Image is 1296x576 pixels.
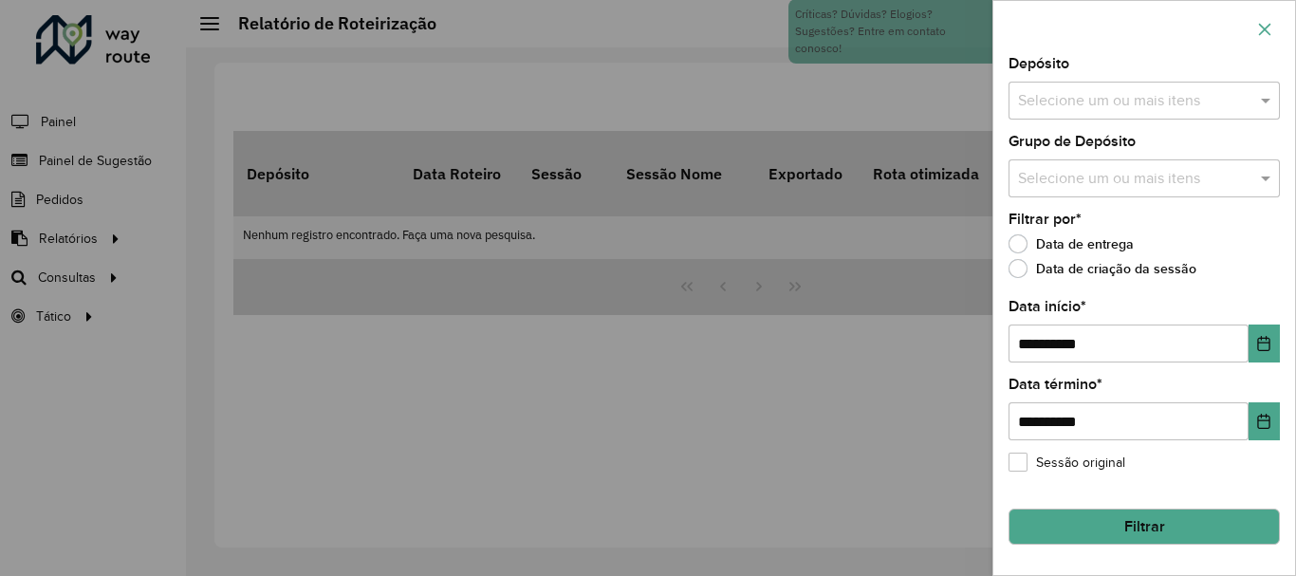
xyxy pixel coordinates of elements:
label: Data de entrega [1009,234,1134,253]
label: Filtrar por [1009,208,1082,231]
label: Data início [1009,295,1086,318]
button: Filtrar [1009,509,1280,545]
button: Choose Date [1249,402,1280,440]
label: Sessão original [1009,453,1125,473]
label: Depósito [1009,52,1069,75]
button: Choose Date [1249,325,1280,362]
label: Data término [1009,373,1102,396]
label: Data de criação da sessão [1009,259,1196,278]
label: Grupo de Depósito [1009,130,1136,153]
